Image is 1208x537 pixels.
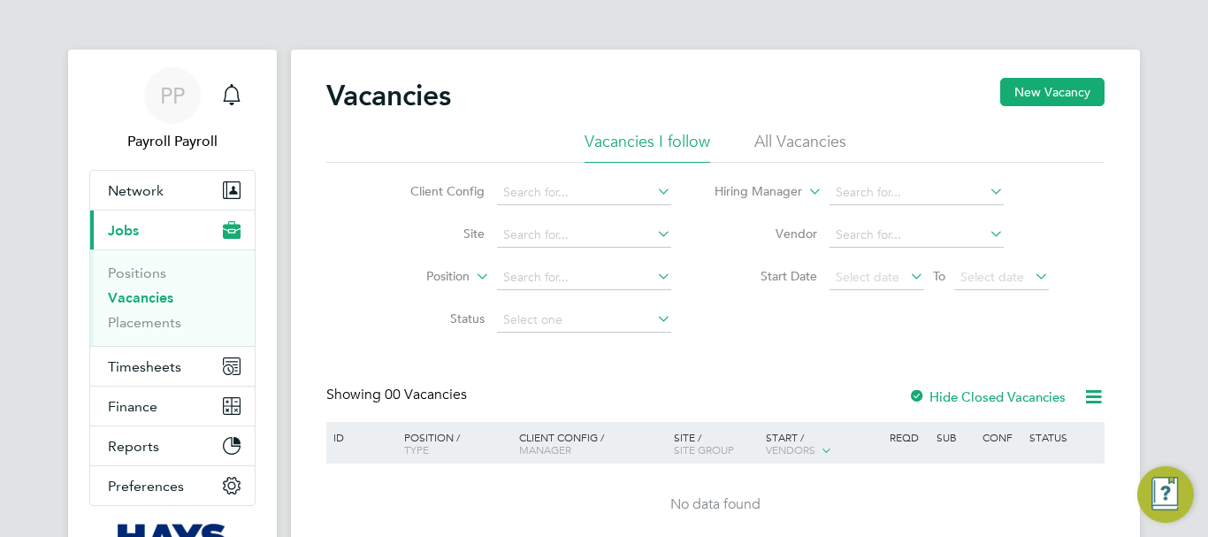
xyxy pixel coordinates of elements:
[908,388,1066,405] label: Hide Closed Vacancies
[326,386,470,404] div: Showing
[326,78,451,113] h2: Vacancies
[754,131,846,163] li: All Vacancies
[497,223,671,248] input: Search for...
[761,422,885,466] div: Start /
[329,495,1102,514] div: No data found
[700,183,802,201] label: Hiring Manager
[90,211,255,249] button: Jobs
[932,422,978,452] div: Sub
[108,478,184,495] span: Preferences
[1137,466,1194,523] button: Engage Resource Center
[519,442,571,456] span: Manager
[885,422,931,452] div: Reqd
[90,249,255,346] div: Jobs
[89,131,256,152] span: Payroll Payroll
[385,386,467,403] span: 00 Vacancies
[674,442,734,456] span: Site Group
[715,268,817,284] label: Start Date
[108,265,166,281] a: Positions
[383,183,485,199] label: Client Config
[90,426,255,465] button: Reports
[391,422,515,464] div: Position /
[108,289,173,306] a: Vacancies
[90,347,255,386] button: Timesheets
[830,180,1004,205] input: Search for...
[368,268,470,286] label: Position
[108,182,164,199] span: Network
[108,222,139,239] span: Jobs
[329,422,391,452] div: ID
[108,314,181,331] a: Placements
[978,422,1024,452] div: Conf
[1000,78,1105,106] button: New Vacancy
[766,442,815,456] span: Vendors
[960,269,1024,285] span: Select date
[497,180,671,205] input: Search for...
[497,308,671,333] input: Select one
[515,422,669,464] div: Client Config /
[160,84,185,107] span: PP
[715,226,817,242] label: Vendor
[90,171,255,210] button: Network
[830,223,1004,248] input: Search for...
[669,422,762,464] div: Site /
[90,387,255,426] button: Finance
[497,265,671,290] input: Search for...
[585,131,710,163] li: Vacancies I follow
[383,311,485,326] label: Status
[928,265,951,288] span: To
[1025,422,1102,452] div: Status
[89,67,256,152] a: PPPayroll Payroll
[108,438,159,455] span: Reports
[108,358,181,375] span: Timesheets
[108,398,157,415] span: Finance
[404,442,429,456] span: Type
[383,226,485,242] label: Site
[90,466,255,505] button: Preferences
[836,269,899,285] span: Select date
